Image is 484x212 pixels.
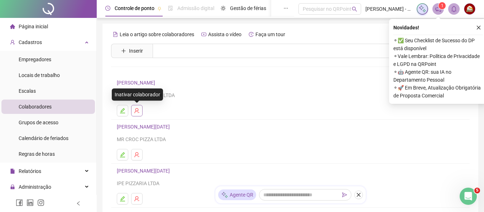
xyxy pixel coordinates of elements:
span: youtube [201,32,206,37]
span: close [476,25,481,30]
span: plus [121,48,126,53]
div: MR CROC DELIVERY LTDA [117,91,464,99]
span: Administração [19,184,51,190]
span: user-delete [134,196,140,202]
span: ⚬ 🚀 Em Breve, Atualização Obrigatória de Proposta Comercial [393,84,483,100]
img: sparkle-icon.fc2bf0ac1784a2077858766a79e2daf3.svg [221,191,228,199]
span: Empregadores [19,57,51,62]
div: Agente QR [218,189,256,200]
span: ellipsis [283,6,288,11]
span: Colaboradores [19,104,52,110]
span: Controle de ponto [115,5,154,11]
span: Calendário de feriados [19,135,68,141]
span: Admissão digital [177,5,214,11]
span: lock [10,184,15,189]
span: bell [451,6,457,12]
sup: 1 [439,2,446,9]
span: close [356,192,361,197]
span: Grupos de acesso [19,120,58,125]
a: [PERSON_NAME][DATE] [117,168,172,174]
button: Inserir [115,45,149,57]
span: edit [120,196,125,202]
iframe: Intercom live chat [460,188,477,205]
span: search [352,6,357,12]
span: linkedin [27,199,34,206]
span: history [249,32,254,37]
span: Escalas [19,88,36,94]
span: Gestão de férias [230,5,266,11]
span: notification [435,6,441,12]
span: edit [120,152,125,158]
span: file-done [168,6,173,11]
img: 54981 [464,4,475,14]
span: pushpin [157,6,162,11]
a: [PERSON_NAME][DATE] [117,124,172,130]
span: Relatórios [19,168,41,174]
span: Locais de trabalho [19,72,60,78]
span: Novidades ! [393,24,419,32]
span: Faça um tour [255,32,285,37]
span: home [10,24,15,29]
span: ⚬ ✅ Seu Checklist de Sucesso do DP está disponível [393,37,483,52]
span: clock-circle [105,6,110,11]
span: facebook [16,199,23,206]
span: user-delete [134,108,140,114]
span: 1 [441,3,444,8]
span: edit [120,108,125,114]
span: file-text [113,32,118,37]
span: left [76,201,81,206]
img: sparkle-icon.fc2bf0ac1784a2077858766a79e2daf3.svg [418,5,426,13]
div: Inativar colaborador [112,88,163,101]
span: Cadastros [19,39,42,45]
span: Inserir [129,47,143,55]
div: MR CROC PIZZA LTDA [117,135,464,143]
span: sun [221,6,226,11]
span: file [10,169,15,174]
a: [PERSON_NAME] [117,80,157,86]
span: ⚬ Vale Lembrar: Política de Privacidade e LGPD na QRPoint [393,52,483,68]
div: IPE PIZZARIA LTDA [117,179,464,187]
span: user-delete [134,152,140,158]
span: Regras de horas [19,151,55,157]
span: [PERSON_NAME] - MR. CROC PIZZA LTDA [365,5,413,13]
span: Página inicial [19,24,48,29]
span: Leia o artigo sobre colaboradores [120,32,194,37]
span: instagram [37,199,44,206]
span: ⚬ 🤖 Agente QR: sua IA no Departamento Pessoal [393,68,483,84]
span: Assista o vídeo [208,32,241,37]
span: user-add [10,40,15,45]
span: send [342,192,347,197]
span: 5 [474,188,480,193]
